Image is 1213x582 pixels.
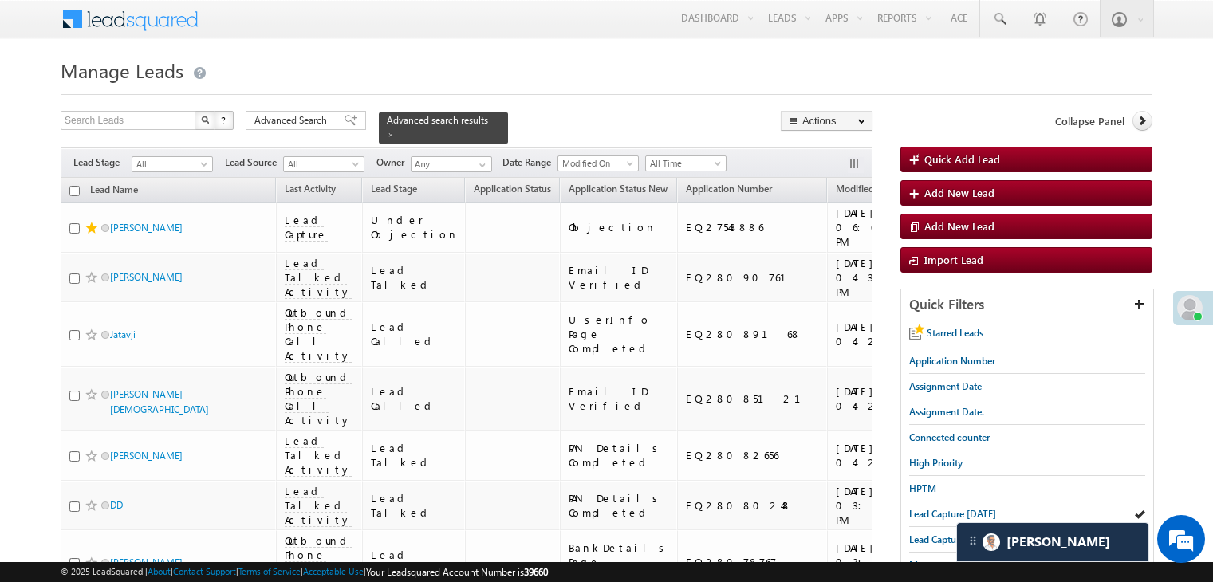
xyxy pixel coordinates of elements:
a: Acceptable Use [303,566,364,576]
div: Objection [569,220,670,234]
span: All [284,157,360,171]
div: Email ID Verified [569,263,670,292]
img: Search [201,116,209,124]
span: Lead Stage [371,183,417,195]
a: About [148,566,171,576]
div: Lead Talked [371,491,459,520]
span: Add New Lead [924,186,994,199]
span: Advanced Search [254,113,332,128]
div: EQ28078767 [686,555,820,569]
div: Email ID Verified [569,384,670,413]
span: High Priority [909,457,963,469]
a: Application Status New [561,180,675,201]
span: Application Status New [569,183,668,195]
a: Lead Name [82,181,146,202]
span: Application Number [686,183,772,195]
button: Actions [781,111,872,131]
span: Lead Stage [73,155,132,170]
img: Carter [983,533,1000,551]
a: Show All Items [471,157,490,173]
div: EQ28085121 [686,391,820,406]
a: All [283,156,364,172]
a: [PERSON_NAME] [110,556,183,568]
div: [DATE] 06:01 PM [836,206,915,249]
span: Lead Capture [DATE] [909,533,996,545]
div: Quick Filters [901,289,1153,320]
div: Lead Called [371,384,459,413]
span: Lead Capture [285,213,328,242]
a: [PERSON_NAME] [110,271,183,283]
span: Quick Add Lead [924,152,1000,166]
a: All [132,156,213,172]
div: EQ27548886 [686,220,820,234]
span: Carter [1006,534,1110,549]
a: Terms of Service [238,566,301,576]
span: Messages [909,559,950,571]
div: PAN Details Completed [569,491,670,520]
a: Application Number [678,180,780,201]
span: Import Lead [924,253,983,266]
div: Lead Called [371,320,459,348]
div: Lead Called [371,548,459,576]
span: Outbound Phone Call Activity [285,370,352,427]
a: Contact Support [173,566,236,576]
a: Modified On [828,180,897,201]
span: Your Leadsquared Account Number is [366,566,548,578]
span: Manage Leads [61,57,183,83]
a: Application Status [466,180,559,201]
div: Under Objection [371,213,459,242]
span: All [132,157,208,171]
span: Advanced search results [387,114,488,126]
img: carter-drag [967,534,979,547]
span: Collapse Panel [1055,114,1124,128]
a: [PERSON_NAME] [110,222,183,234]
span: Modified On [558,156,634,171]
a: [PERSON_NAME] [DEMOGRAPHIC_DATA] [110,388,209,415]
div: EQ28089168 [686,327,820,341]
a: Modified On [557,155,639,171]
div: [DATE] 03:40 PM [836,484,915,527]
div: [DATE] 04:28 PM [836,441,915,470]
button: ? [215,111,234,130]
span: Modified On [836,183,889,195]
span: Date Range [502,155,557,170]
div: EQ28082656 [686,448,820,462]
div: carter-dragCarter[PERSON_NAME] [956,522,1149,562]
span: Connected counter [909,431,990,443]
span: HPTM [909,482,936,494]
span: Outbound Phone Call Activity [285,305,352,363]
span: Add New Lead [924,219,994,233]
span: All Time [646,156,722,171]
span: Application Number [909,355,995,367]
a: Last Activity [277,180,344,201]
a: All Time [645,155,727,171]
span: Owner [376,155,411,170]
span: Application Status [474,183,551,195]
span: Lead Talked Activity [285,484,352,527]
div: Lead Talked [371,263,459,292]
span: Lead Capture [DATE] [909,508,996,520]
span: Lead Talked Activity [285,434,352,477]
a: Lead Stage [363,180,425,201]
div: [DATE] 04:29 PM [836,320,915,348]
input: Check all records [69,186,80,196]
span: Assignment Date [909,380,982,392]
span: 39660 [524,566,548,578]
a: [PERSON_NAME] [110,450,183,462]
a: DD [110,499,123,511]
div: EQ28090761 [686,270,820,285]
span: Lead Source [225,155,283,170]
div: UserInfo Page Completed [569,313,670,356]
input: Type to Search [411,156,492,172]
span: Starred Leads [927,327,983,339]
div: [DATE] 04:29 PM [836,384,915,413]
span: © 2025 LeadSquared | | | | | [61,564,548,580]
span: ? [221,113,228,127]
span: Lead Talked Activity [285,256,352,299]
a: Jatavji [110,328,136,340]
div: EQ28080248 [686,498,820,513]
div: [DATE] 04:31 PM [836,256,915,299]
span: Assignment Date. [909,406,984,418]
div: PAN Details Completed [569,441,670,470]
div: Lead Talked [371,441,459,470]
